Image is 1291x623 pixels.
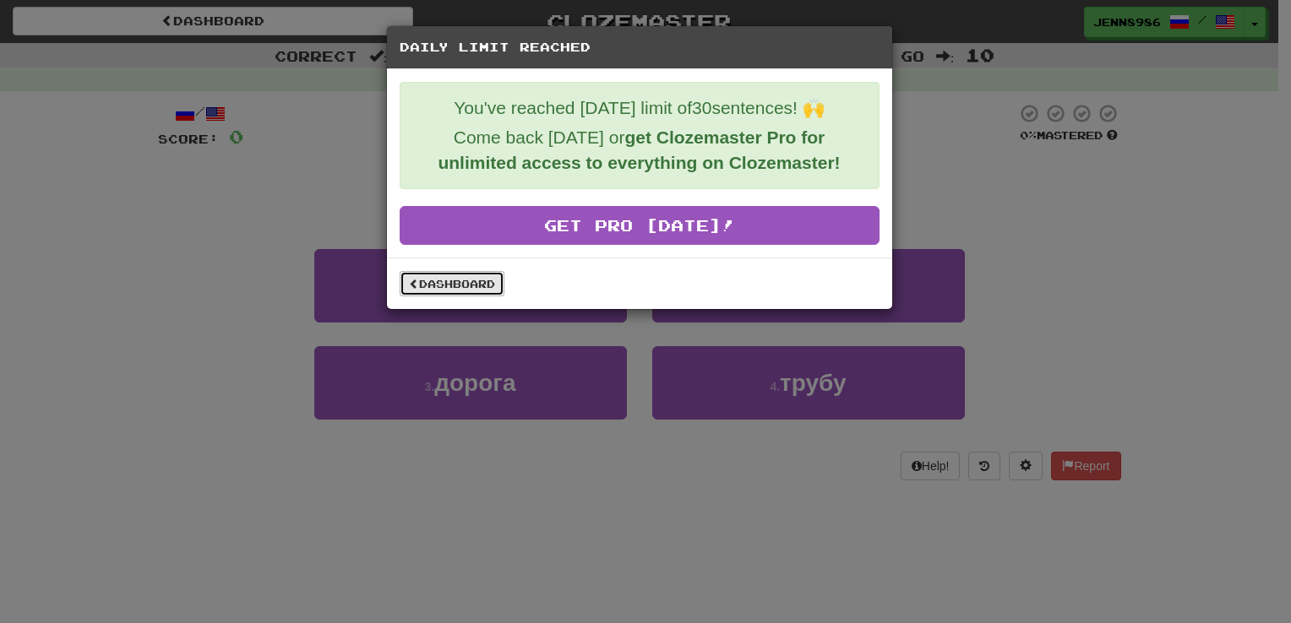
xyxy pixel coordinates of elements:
p: You've reached [DATE] limit of 30 sentences! 🙌 [413,95,866,121]
strong: get Clozemaster Pro for unlimited access to everything on Clozemaster! [438,127,840,172]
a: Get Pro [DATE]! [400,206,880,245]
h5: Daily Limit Reached [400,39,880,56]
p: Come back [DATE] or [413,125,866,176]
a: Dashboard [400,271,504,296]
